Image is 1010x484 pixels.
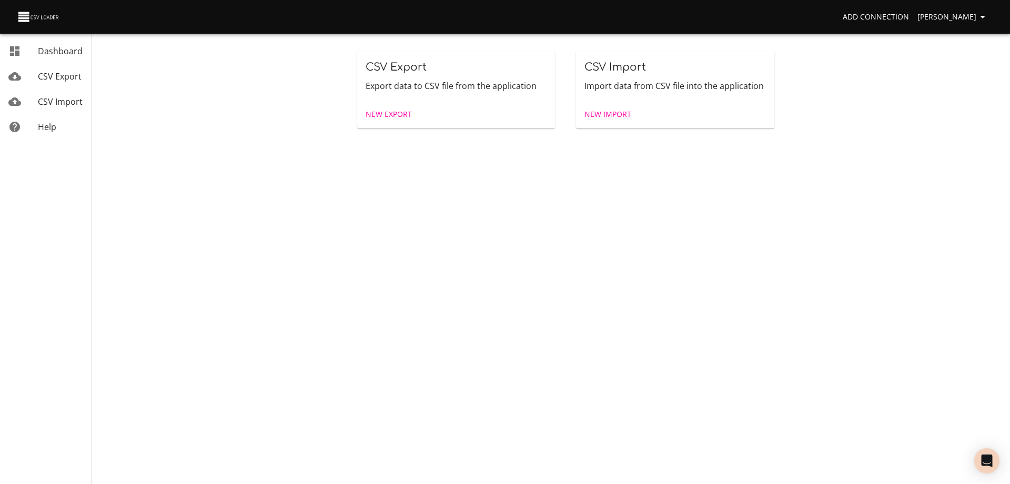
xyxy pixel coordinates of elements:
[843,11,909,24] span: Add Connection
[38,71,82,82] span: CSV Export
[917,11,989,24] span: [PERSON_NAME]
[913,7,993,27] button: [PERSON_NAME]
[584,80,766,92] p: Import data from CSV file into the application
[580,105,635,124] a: New Import
[38,121,56,133] span: Help
[584,108,631,121] span: New Import
[17,9,61,24] img: CSV Loader
[38,96,83,107] span: CSV Import
[361,105,416,124] a: New Export
[366,80,547,92] p: Export data to CSV file from the application
[974,448,999,473] div: Open Intercom Messenger
[839,7,913,27] a: Add Connection
[38,45,83,57] span: Dashboard
[584,61,646,73] span: CSV Import
[366,61,427,73] span: CSV Export
[366,108,412,121] span: New Export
